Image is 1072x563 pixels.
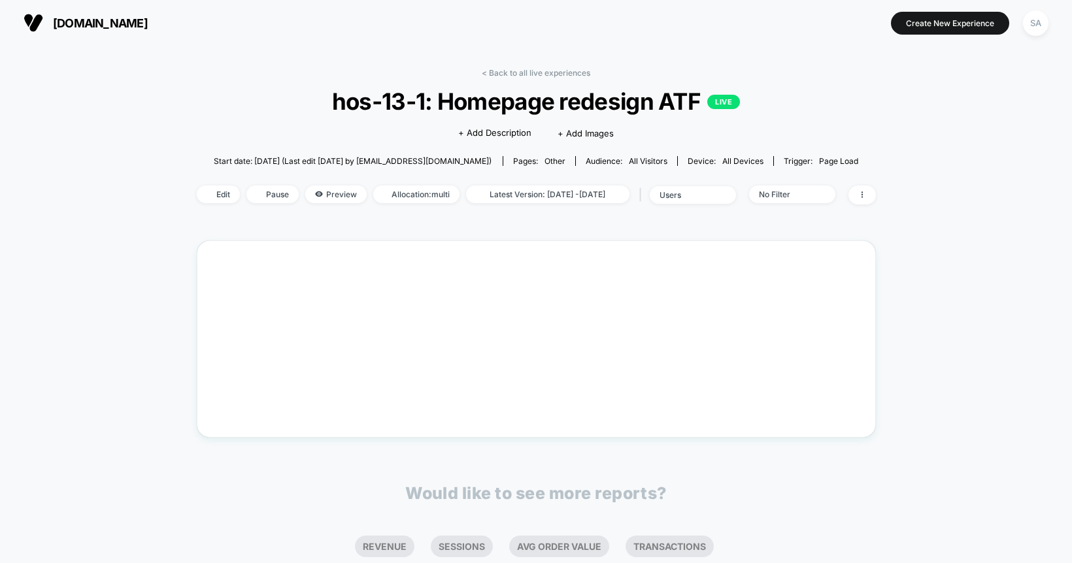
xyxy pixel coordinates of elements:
[759,189,811,199] div: No Filter
[405,483,667,503] p: Would like to see more reports?
[482,68,590,78] a: < Back to all live experiences
[373,185,460,203] span: Allocation: multi
[513,156,565,166] div: Pages:
[707,95,740,109] p: LIVE
[214,156,492,166] span: Start date: [DATE] (Last edit [DATE] by [EMAIL_ADDRESS][DOMAIN_NAME])
[891,12,1009,35] button: Create New Experience
[784,156,858,166] div: Trigger:
[230,88,841,115] span: hos-13-1: Homepage redesign ATF
[819,156,858,166] span: Page Load
[558,128,614,138] span: + Add Images
[660,190,712,200] div: users
[586,156,667,166] div: Audience:
[509,536,609,557] li: Avg Order Value
[722,156,763,166] span: all devices
[355,536,414,557] li: Revenue
[466,185,629,203] span: Latest Version: [DATE] - [DATE]
[677,156,773,166] span: Device:
[636,185,650,204] span: |
[626,536,714,557] li: Transactions
[458,127,531,140] span: + Add Description
[431,536,493,557] li: Sessions
[544,156,565,166] span: other
[1023,10,1048,36] div: SA
[1019,10,1052,37] button: SA
[197,185,240,203] span: Edit
[24,13,43,33] img: Visually logo
[305,185,367,203] span: Preview
[246,185,299,203] span: Pause
[629,156,667,166] span: All Visitors
[53,16,148,30] span: [DOMAIN_NAME]
[20,12,152,33] button: [DOMAIN_NAME]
